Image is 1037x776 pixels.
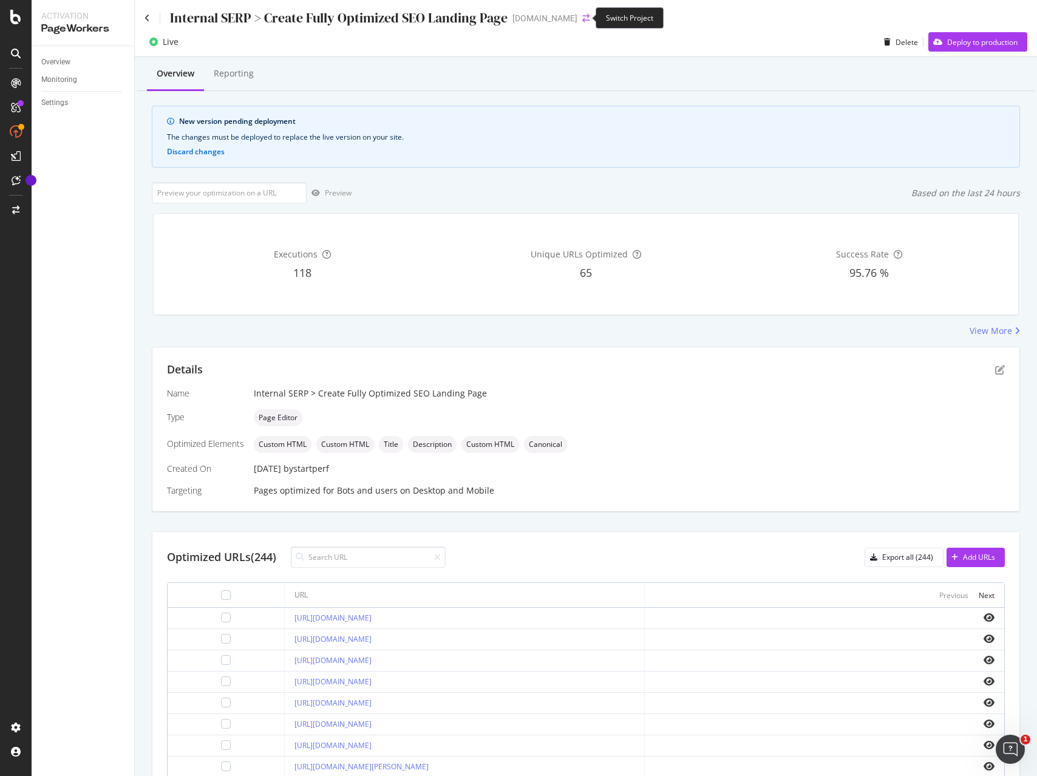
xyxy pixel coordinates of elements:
i: eye [984,676,994,686]
div: Internal SERP > Create Fully Optimized SEO Landing Page [170,9,508,27]
div: Based on the last 24 hours [911,187,1020,199]
a: [URL][DOMAIN_NAME] [294,634,372,644]
span: Description [413,441,452,448]
button: Next [979,588,994,602]
span: Title [384,441,398,448]
a: [URL][DOMAIN_NAME] [294,698,372,708]
button: Deploy to production [928,32,1027,52]
div: Bots and users [337,485,398,497]
div: neutral label [408,436,457,453]
div: Overview [157,67,194,80]
button: Discard changes [167,148,225,156]
i: eye [984,634,994,644]
button: Previous [939,588,968,602]
div: neutral label [379,436,403,453]
a: Overview [41,56,126,69]
div: Created On [167,463,244,475]
a: [URL][DOMAIN_NAME] [294,719,372,729]
i: eye [984,698,994,707]
div: neutral label [254,436,311,453]
div: Monitoring [41,73,77,86]
div: View More [970,325,1012,337]
div: Add URLs [963,552,995,562]
a: Monitoring [41,73,126,86]
div: URL [294,590,308,601]
div: info banner [152,106,1020,168]
div: Overview [41,56,70,69]
button: Preview [307,183,352,203]
div: Name [167,387,244,400]
button: Delete [879,32,918,52]
a: Click to go back [144,14,150,22]
span: Canonical [529,441,562,448]
a: [URL][DOMAIN_NAME] [294,613,372,623]
a: [URL][DOMAIN_NAME][PERSON_NAME] [294,761,429,772]
input: Search URL [291,546,446,568]
button: Add URLs [947,548,1005,567]
div: pen-to-square [995,365,1005,375]
div: Type [167,411,244,423]
div: Preview [325,188,352,198]
span: 1 [1021,735,1030,744]
div: neutral label [316,436,374,453]
div: neutral label [254,409,302,426]
div: neutral label [461,436,519,453]
div: Optimized URLs (244) [167,550,276,565]
i: eye [984,761,994,771]
div: arrow-right-arrow-left [582,14,590,22]
div: Activation [41,10,124,22]
div: New version pending deployment [179,116,1005,127]
div: Reporting [214,67,254,80]
i: eye [984,655,994,665]
span: 65 [580,265,592,280]
span: 118 [293,265,311,280]
div: Tooltip anchor [25,175,36,186]
div: Previous [939,590,968,601]
div: Pages optimized for on [254,485,1005,497]
span: Page Editor [259,414,297,421]
div: The changes must be deployed to replace the live version on your site. [167,132,1005,143]
div: Next [979,590,994,601]
div: Delete [896,37,918,47]
span: Unique URLs Optimized [531,248,628,260]
a: [URL][DOMAIN_NAME] [294,655,372,665]
iframe: Intercom live chat [996,735,1025,764]
div: Targeting [167,485,244,497]
span: 95.76 % [849,265,889,280]
div: Deploy to production [947,37,1018,47]
div: [DOMAIN_NAME] [512,12,577,24]
button: Export all (244) [865,548,943,567]
div: by startperf [284,463,329,475]
span: Success Rate [836,248,889,260]
a: View More [970,325,1020,337]
div: Desktop and Mobile [413,485,494,497]
div: Internal SERP > Create Fully Optimized SEO Landing Page [254,387,1005,400]
div: [DATE] [254,463,1005,475]
span: Custom HTML [259,441,307,448]
input: Preview your optimization on a URL [152,182,307,203]
div: Details [167,362,203,378]
div: Optimized Elements [167,438,244,450]
div: neutral label [524,436,567,453]
span: Custom HTML [466,441,514,448]
i: eye [984,613,994,622]
i: eye [984,740,994,750]
div: PageWorkers [41,22,124,36]
i: eye [984,719,994,729]
a: [URL][DOMAIN_NAME] [294,676,372,687]
span: Executions [274,248,318,260]
div: Live [163,36,178,48]
div: Switch Project [596,7,664,29]
a: Settings [41,97,126,109]
span: Custom HTML [321,441,369,448]
a: [URL][DOMAIN_NAME] [294,740,372,750]
div: Settings [41,97,68,109]
div: Export all (244) [882,552,933,562]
